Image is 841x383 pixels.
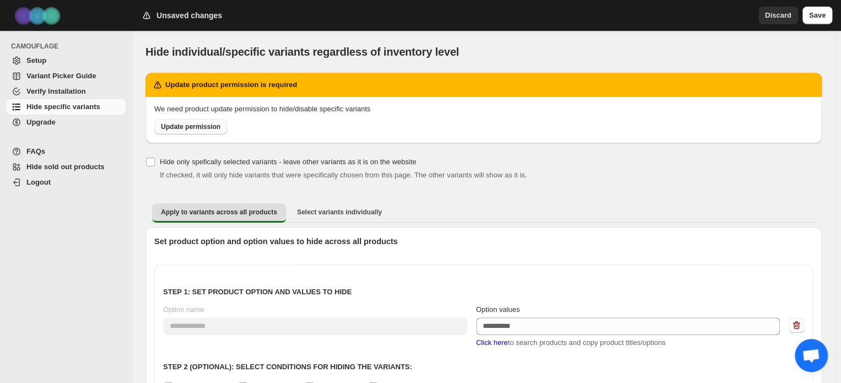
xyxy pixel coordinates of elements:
span: Select variants individually [297,208,382,217]
span: Logout [26,178,51,186]
p: Set product option and option values to hide across all products [154,236,813,247]
span: FAQs [26,147,45,155]
h2: Unsaved changes [157,10,222,21]
span: Upgrade [26,118,56,126]
span: Hide specific variants [26,103,100,111]
span: We need product update permission to hide/disable specific variants [154,105,370,113]
button: Save [802,7,832,24]
a: Upgrade [7,115,126,130]
p: Step 2 (Optional): Select conditions for hiding the variants: [163,362,804,373]
span: CAMOUFLAGE [11,42,127,51]
span: Apply to variants across all products [161,208,277,217]
span: Setup [26,56,46,64]
span: Option values [476,305,520,314]
span: If checked, it will only hide variants that were specifically chosen from this page. The other va... [160,171,527,179]
span: Hide sold out products [26,163,105,171]
span: Click here [476,338,508,347]
a: Setup [7,53,126,68]
span: Hide individual/specific variants regardless of inventory level [145,46,459,58]
span: Verify Installation [26,87,86,95]
div: Open chat [795,339,828,372]
span: Discard [765,10,791,21]
p: Step 1: Set product option and values to hide [163,287,804,298]
a: Logout [7,175,126,190]
span: Save [809,10,826,21]
span: Variant Picker Guide [26,72,96,80]
a: Hide specific variants [7,99,126,115]
a: Variant Picker Guide [7,68,126,84]
button: Apply to variants across all products [152,203,286,223]
h2: Update product permission is required [165,79,297,90]
span: Hide only spefically selected variants - leave other variants as it is on the website [160,158,416,166]
button: Discard [758,7,798,24]
span: to search products and copy product titles/options [476,338,666,347]
a: FAQs [7,144,126,159]
a: Hide sold out products [7,159,126,175]
span: Option name [163,305,204,314]
a: Update permission [154,119,227,134]
a: Verify Installation [7,84,126,99]
span: Update permission [161,122,220,131]
button: Select variants individually [288,203,391,221]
